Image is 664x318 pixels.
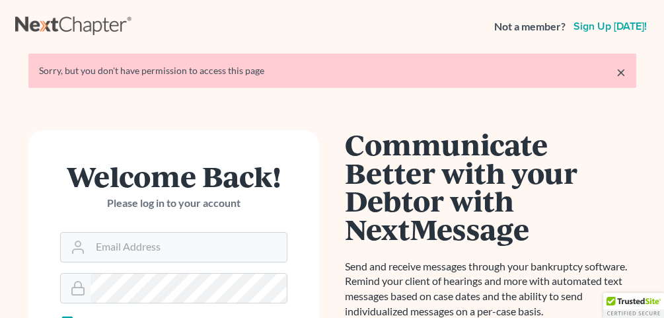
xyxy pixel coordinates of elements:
[571,21,649,32] a: Sign up [DATE]!
[346,130,636,243] h1: Communicate Better with your Debtor with NextMessage
[91,233,287,262] input: Email Address
[494,19,566,34] strong: Not a member?
[616,64,626,80] a: ×
[39,64,626,77] div: Sorry, but you don't have permission to access this page
[60,162,287,190] h1: Welcome Back!
[60,196,287,211] p: Please log in to your account
[603,293,664,318] div: TrustedSite Certified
